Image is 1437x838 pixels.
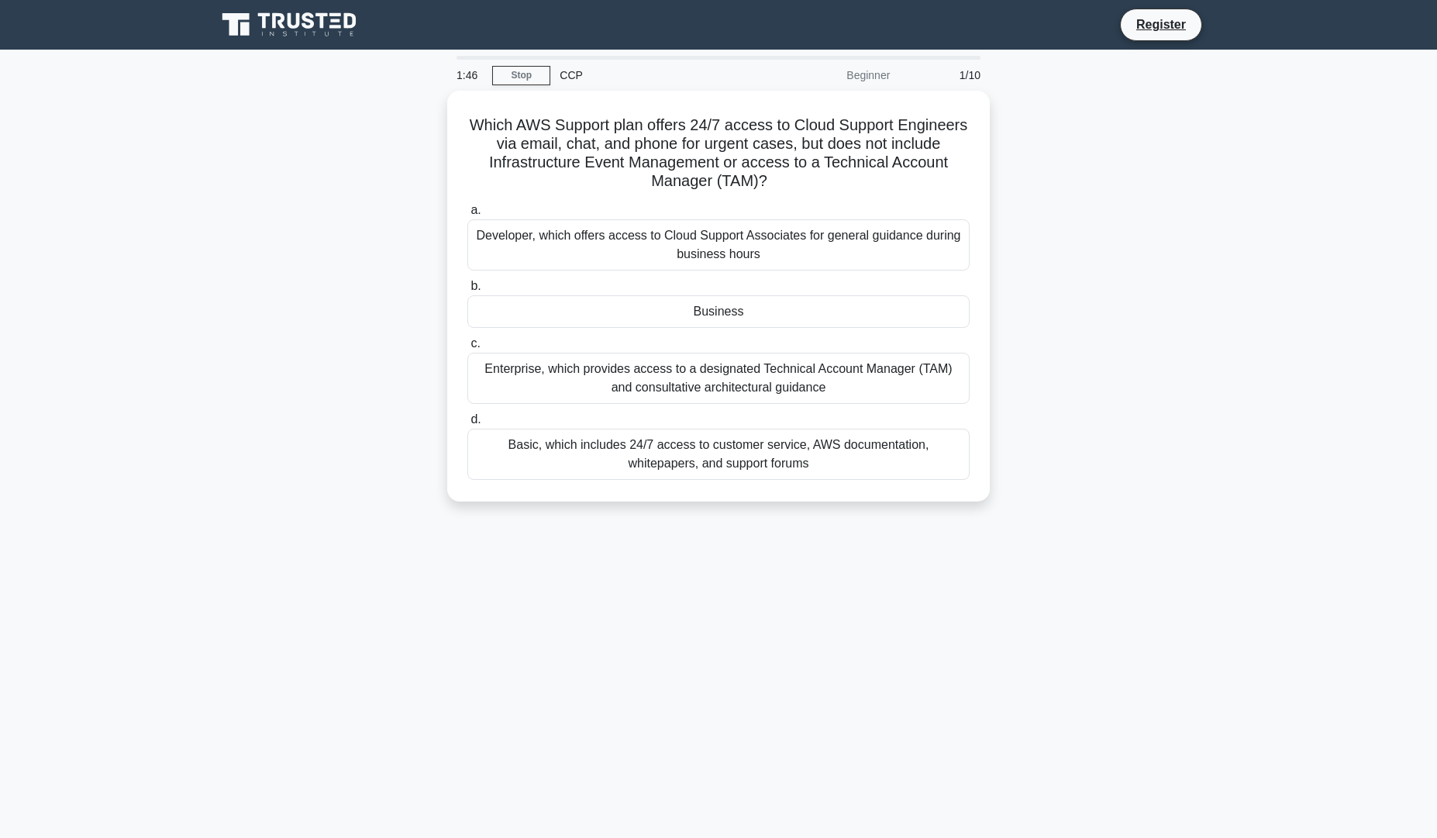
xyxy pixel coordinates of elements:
div: Basic, which includes 24/7 access to customer service, AWS documentation, whitepapers, and suppor... [467,429,970,480]
div: Enterprise, which provides access to a designated Technical Account Manager (TAM) and consultativ... [467,353,970,404]
div: CCP [550,60,763,91]
h5: Which AWS Support plan offers 24/7 access to Cloud Support Engineers via email, chat, and phone f... [466,116,971,191]
div: Developer, which offers access to Cloud Support Associates for general guidance during business h... [467,219,970,271]
div: 1/10 [899,60,990,91]
a: Register [1127,15,1195,34]
div: Business [467,295,970,328]
span: d. [470,412,481,426]
span: c. [470,336,480,350]
span: a. [470,203,481,216]
a: Stop [492,66,550,85]
span: b. [470,279,481,292]
div: 1:46 [447,60,492,91]
div: Beginner [763,60,899,91]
